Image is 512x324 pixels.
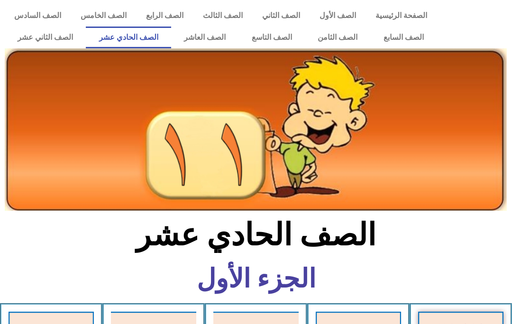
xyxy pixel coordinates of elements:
[370,27,437,48] a: الصف السابع
[137,5,193,27] a: الصف الرابع
[238,27,305,48] a: الصف التاسع
[86,27,171,48] a: الصف الحادي عشر
[366,5,437,27] a: الصفحة الرئيسية
[310,5,366,27] a: الصف الأول
[100,216,413,253] h2: الصف الحادي عشر
[100,266,413,292] h6: الجزء الأول
[171,27,239,48] a: الصف العاشر
[252,5,310,27] a: الصف الثاني
[193,5,253,27] a: الصف الثالث
[5,5,71,27] a: الصف السادس
[305,27,371,48] a: الصف الثامن
[5,27,86,48] a: الصف الثاني عشر
[71,5,137,27] a: الصف الخامس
